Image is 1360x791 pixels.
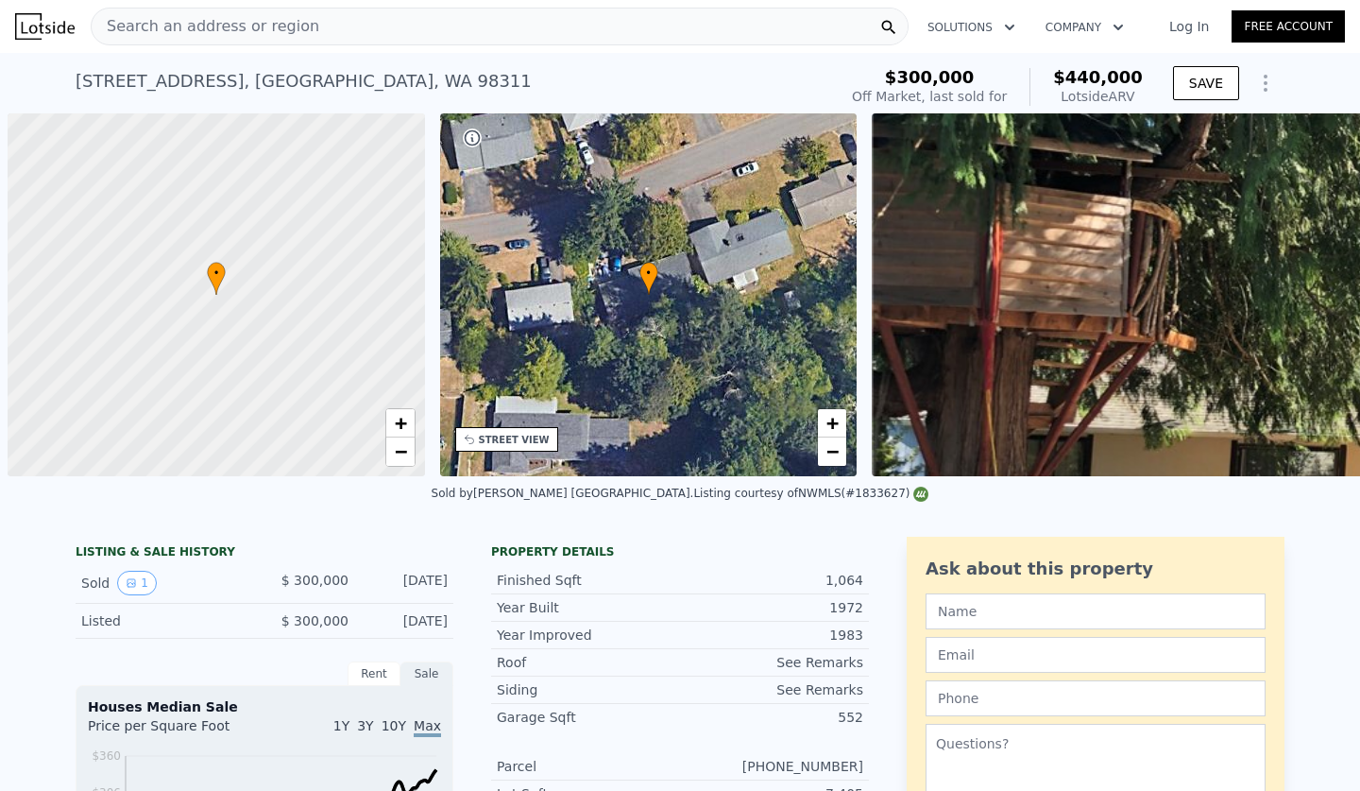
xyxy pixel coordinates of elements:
div: 1,064 [680,571,863,590]
span: Search an address or region [92,15,319,38]
span: 3Y [357,718,373,733]
div: Garage Sqft [497,708,680,727]
span: • [207,265,226,282]
span: 1Y [333,718,349,733]
a: Free Account [1232,10,1345,43]
div: Roof [497,653,680,672]
div: 1972 [680,598,863,617]
div: Sale [400,662,453,686]
span: − [826,439,839,463]
span: − [394,439,406,463]
div: Siding [497,680,680,699]
div: Sold [81,571,249,595]
div: Off Market, last sold for [852,87,1007,106]
span: Max [414,718,441,737]
a: Zoom out [818,438,846,466]
button: SAVE [1173,66,1239,100]
input: Name [926,593,1266,629]
button: Show Options [1247,64,1284,102]
span: • [639,265,658,282]
div: Year Built [497,598,680,617]
div: [PHONE_NUMBER] [680,757,863,776]
input: Email [926,637,1266,673]
div: See Remarks [680,653,863,672]
div: Sold by [PERSON_NAME] [GEOGRAPHIC_DATA] . [432,487,694,500]
span: $440,000 [1053,67,1143,87]
input: Phone [926,680,1266,716]
div: [DATE] [364,611,448,630]
tspan: $360 [92,749,121,763]
img: NWMLS Logo [913,487,928,502]
img: Lotside [15,13,75,40]
div: Price per Square Foot [88,716,264,747]
div: Ask about this property [926,556,1266,582]
a: Zoom in [818,409,846,438]
div: Listed [81,611,249,630]
div: Parcel [497,757,680,776]
a: Log In [1147,17,1232,36]
div: [STREET_ADDRESS] , [GEOGRAPHIC_DATA] , WA 98311 [76,68,532,95]
div: LISTING & SALE HISTORY [76,544,453,563]
span: $ 300,000 [281,613,348,628]
span: 10Y [382,718,406,733]
span: $300,000 [885,67,975,87]
div: Year Improved [497,626,680,645]
button: Solutions [912,10,1030,44]
div: Houses Median Sale [88,697,441,716]
div: STREET VIEW [479,433,550,447]
span: $ 300,000 [281,573,348,588]
button: View historical data [117,571,157,595]
div: • [639,262,658,295]
button: Company [1030,10,1139,44]
div: Lotside ARV [1053,87,1143,106]
div: 1983 [680,626,863,645]
div: Rent [348,662,400,686]
a: Zoom out [386,438,415,466]
div: Property details [491,544,869,559]
span: + [394,411,406,435]
div: 552 [680,708,863,727]
div: Listing courtesy of NWMLS (#1833627) [693,487,928,500]
div: • [207,262,226,295]
div: Finished Sqft [497,571,680,590]
div: See Remarks [680,680,863,699]
div: [DATE] [364,571,448,595]
a: Zoom in [386,409,415,438]
span: + [826,411,839,435]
